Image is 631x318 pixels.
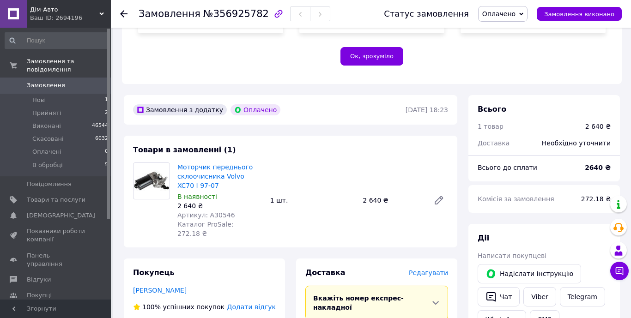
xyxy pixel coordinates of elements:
[142,303,161,311] span: 100%
[133,104,227,115] div: Замовлення з додатку
[478,234,489,242] span: Дії
[105,96,108,104] span: 1
[32,148,61,156] span: Оплачені
[133,168,170,195] img: Моторчик переднього склоочисника Volvo XC70 I 97-07
[32,109,61,117] span: Прийняті
[585,164,611,171] b: 2640 ₴
[177,221,233,237] span: Каталог ProSale: 272.18 ₴
[177,211,235,219] span: Артикул: A30546
[30,6,99,14] span: Дім-Авто
[227,303,276,311] span: Додати відгук
[523,287,556,306] a: Viber
[406,106,448,114] time: [DATE] 18:23
[478,123,504,130] span: 1 товар
[133,145,236,154] span: Товари в замовленні (1)
[544,11,614,18] span: Замовлення виконано
[92,122,108,130] span: 46544
[537,7,622,21] button: Замовлення виконано
[560,287,605,306] a: Telegram
[478,139,510,147] span: Доставка
[478,105,506,114] span: Всього
[133,287,187,294] a: [PERSON_NAME]
[340,47,403,66] button: Ок, зрозуміло
[581,195,611,203] span: 272.18 ₴
[482,10,516,18] span: Оплачено
[177,201,263,210] div: 2 640 ₴
[536,133,616,153] div: Необхідно уточнити
[177,193,217,200] span: В наявності
[610,262,629,280] button: Чат з покупцем
[133,302,224,312] div: успішних покупок
[95,135,108,143] span: 6032
[27,211,95,220] span: [DEMOGRAPHIC_DATA]
[478,252,546,259] span: Написати покупцеві
[27,252,85,268] span: Панель управління
[177,163,253,189] a: Моторчик переднього склоочисника Volvo XC70 I 97-07
[27,57,111,74] span: Замовлення та повідомлення
[478,195,554,203] span: Комісія за замовлення
[267,194,359,207] div: 1 шт.
[478,264,581,283] button: Надіслати інструкцію
[32,135,64,143] span: Скасовані
[27,196,85,204] span: Товари та послуги
[32,96,46,104] span: Нові
[27,180,72,188] span: Повідомлення
[139,8,200,19] span: Замовлення
[478,287,520,306] button: Чат
[359,194,426,207] div: 2 640 ₴
[430,191,448,210] a: Редагувати
[27,81,65,90] span: Замовлення
[231,104,280,115] div: Оплачено
[585,122,611,131] div: 2 640 ₴
[30,14,111,22] div: Ваш ID: 2694196
[478,164,537,171] span: Всього до сплати
[133,268,175,277] span: Покупець
[384,9,469,18] div: Статус замовлення
[203,8,269,19] span: №356925782
[409,269,448,276] span: Редагувати
[27,227,85,244] span: Показники роботи компанії
[105,109,108,117] span: 2
[313,294,404,311] span: Вкажіть номер експрес-накладної
[32,122,61,130] span: Виконані
[350,53,394,60] span: Ок, зрозуміло
[120,9,127,18] div: Повернутися назад
[27,276,51,284] span: Відгуки
[5,32,109,49] input: Пошук
[105,148,108,156] span: 0
[305,268,346,277] span: Доставка
[105,161,108,169] span: 5
[32,161,63,169] span: В обробці
[27,291,52,300] span: Покупці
